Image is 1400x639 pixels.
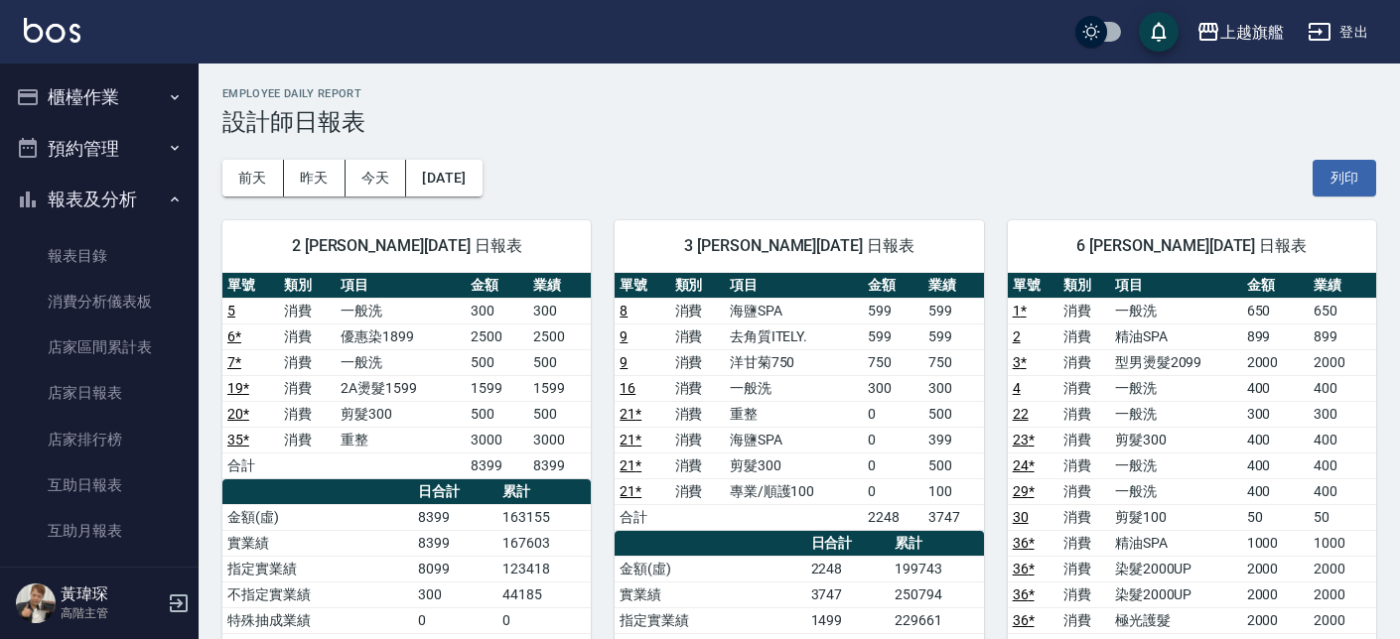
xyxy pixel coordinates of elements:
[1242,401,1310,427] td: 300
[923,427,984,452] td: 399
[1242,530,1310,556] td: 1000
[528,298,591,323] td: 300
[725,478,863,504] td: 專業/順護100
[1058,349,1110,375] td: 消費
[1309,298,1376,323] td: 650
[1058,556,1110,581] td: 消費
[279,349,336,375] td: 消費
[670,478,725,504] td: 消費
[1110,349,1242,375] td: 型男燙髮2099
[1309,581,1376,607] td: 2000
[1309,556,1376,581] td: 2000
[1242,607,1310,633] td: 2000
[1242,375,1310,401] td: 400
[725,273,863,299] th: 項目
[1110,375,1242,401] td: 一般洗
[1313,160,1376,196] button: 列印
[923,298,984,323] td: 599
[725,427,863,452] td: 海鹽SPA
[890,607,983,633] td: 229661
[222,504,413,530] td: 金額(虛)
[346,160,407,196] button: 今天
[279,298,336,323] td: 消費
[1110,581,1242,607] td: 染髮2000UP
[466,452,528,478] td: 8399
[497,530,591,556] td: 167603
[222,581,413,607] td: 不指定實業績
[1058,607,1110,633] td: 消費
[246,236,567,256] span: 2 [PERSON_NAME][DATE] 日報表
[863,401,923,427] td: 0
[1058,530,1110,556] td: 消費
[615,504,669,530] td: 合計
[1309,452,1376,478] td: 400
[8,71,191,123] button: 櫃檯作業
[725,349,863,375] td: 洋甘菊750
[725,452,863,478] td: 剪髮300
[8,417,191,462] a: 店家排行榜
[528,273,591,299] th: 業績
[8,174,191,225] button: 報表及分析
[1058,401,1110,427] td: 消費
[279,323,336,349] td: 消費
[1110,504,1242,530] td: 剪髮100
[670,375,725,401] td: 消費
[1110,273,1242,299] th: 項目
[413,556,497,581] td: 8099
[620,354,628,370] a: 9
[222,530,413,556] td: 實業績
[1309,323,1376,349] td: 899
[923,478,984,504] td: 100
[1058,581,1110,607] td: 消費
[1058,478,1110,504] td: 消費
[863,273,923,299] th: 金額
[497,479,591,505] th: 累計
[1309,427,1376,452] td: 400
[8,233,191,279] a: 報表目錄
[615,273,983,531] table: a dense table
[8,123,191,175] button: 預約管理
[725,298,863,323] td: 海鹽SPA
[1058,323,1110,349] td: 消費
[863,298,923,323] td: 599
[8,554,191,599] a: 互助排行榜
[466,427,528,452] td: 3000
[413,581,497,607] td: 300
[336,401,466,427] td: 剪髮300
[1013,380,1021,396] a: 4
[1110,607,1242,633] td: 極光護髮
[528,452,591,478] td: 8399
[1110,298,1242,323] td: 一般洗
[1242,504,1310,530] td: 50
[890,556,983,581] td: 199743
[8,462,191,508] a: 互助日報表
[497,504,591,530] td: 163155
[1139,12,1179,52] button: save
[1309,349,1376,375] td: 2000
[1242,323,1310,349] td: 899
[863,478,923,504] td: 0
[8,279,191,324] a: 消費分析儀表板
[413,504,497,530] td: 8399
[863,452,923,478] td: 0
[638,236,959,256] span: 3 [PERSON_NAME][DATE] 日報表
[466,298,528,323] td: 300
[466,323,528,349] td: 2500
[923,452,984,478] td: 500
[406,160,482,196] button: [DATE]
[279,375,336,401] td: 消費
[1013,509,1029,525] a: 30
[1242,478,1310,504] td: 400
[8,324,191,370] a: 店家區間累計表
[670,273,725,299] th: 類別
[1110,401,1242,427] td: 一般洗
[725,375,863,401] td: 一般洗
[413,607,497,633] td: 0
[1309,530,1376,556] td: 1000
[1110,427,1242,452] td: 剪髮300
[528,323,591,349] td: 2500
[1058,273,1110,299] th: 類別
[336,323,466,349] td: 優惠染1899
[1242,298,1310,323] td: 650
[1058,298,1110,323] td: 消費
